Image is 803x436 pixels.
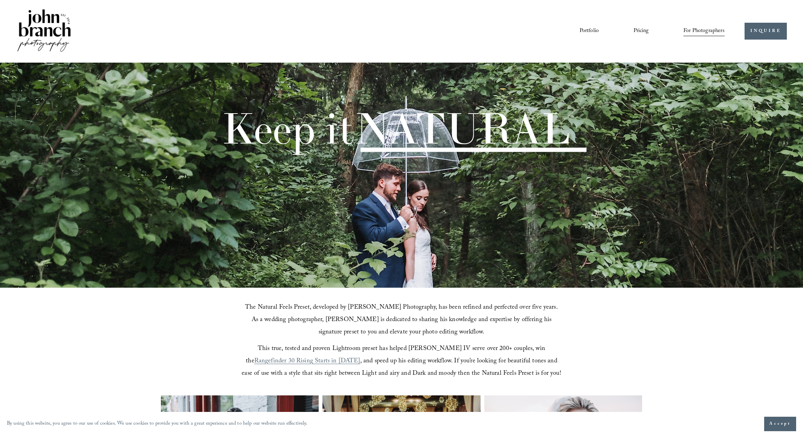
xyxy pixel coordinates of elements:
a: folder dropdown [683,25,725,37]
p: By using this website, you agree to our use of cookies. We use cookies to provide you with a grea... [7,419,308,429]
a: Portfolio [580,25,599,37]
span: , and speed up his editing workflow. If you’re looking for beautiful tones and ease of use with a... [242,356,561,379]
span: For Photographers [683,26,725,36]
a: Pricing [634,25,649,37]
span: The Natural Feels Preset, developed by [PERSON_NAME] Photography, has been refined and perfected ... [245,302,560,338]
span: Accept [769,421,791,427]
a: Rangefinder 30 Rising Starts in [DATE] [254,356,360,367]
span: This true, tested and proven Lightroom preset has helped [PERSON_NAME] IV serve over 200+ couples... [246,344,547,367]
img: John Branch IV Photography [16,8,72,54]
h1: Keep it [221,107,570,150]
a: INQUIRE [745,23,787,40]
span: NATURAL [354,101,570,155]
button: Accept [764,417,796,431]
